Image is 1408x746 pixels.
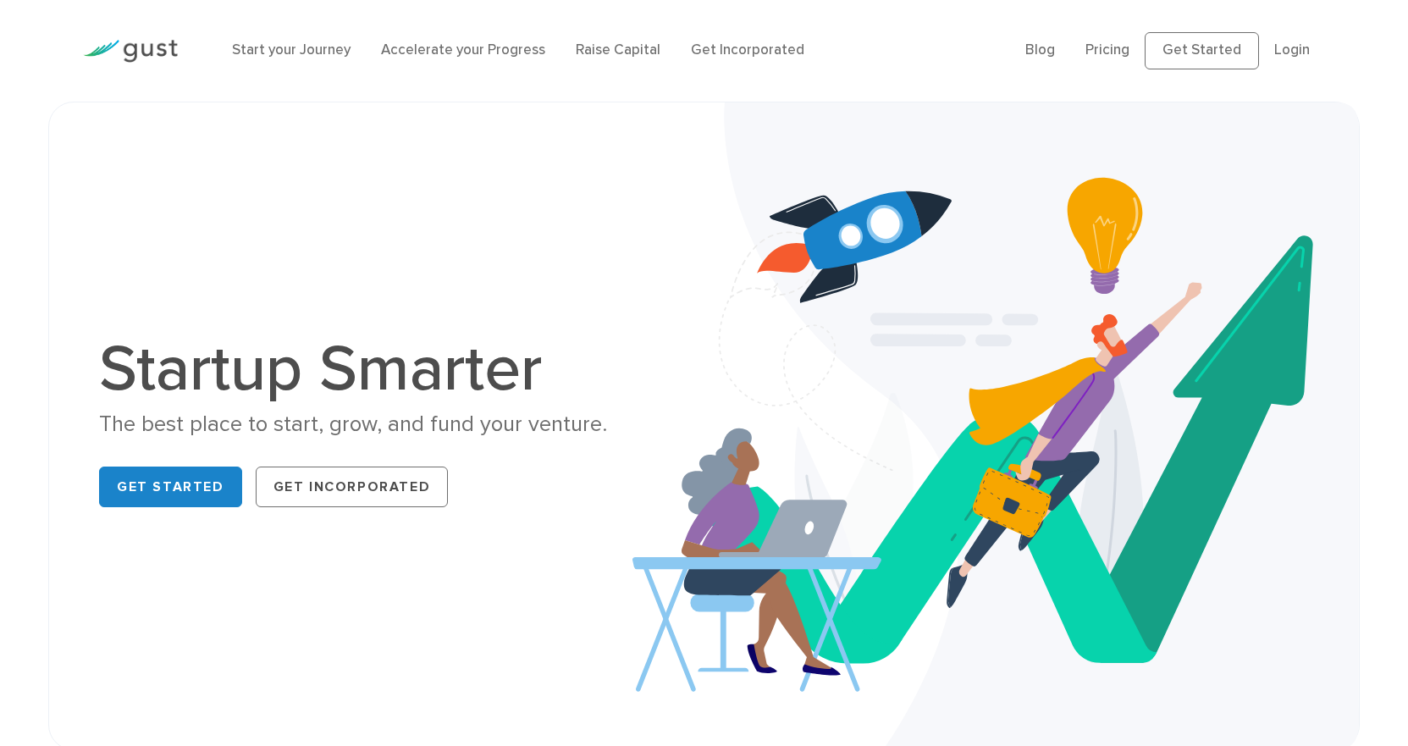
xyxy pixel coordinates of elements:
img: Gust Logo [83,40,178,63]
a: Raise Capital [576,41,660,58]
div: The best place to start, grow, and fund your venture. [99,410,683,439]
a: Pricing [1085,41,1129,58]
a: Get Incorporated [256,467,449,507]
a: Accelerate your Progress [381,41,545,58]
h1: Startup Smarter [99,337,683,401]
a: Get Started [99,467,242,507]
a: Blog [1025,41,1055,58]
a: Get Started [1145,32,1259,69]
a: Start your Journey [232,41,351,58]
a: Get Incorporated [691,41,804,58]
a: Login [1274,41,1310,58]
